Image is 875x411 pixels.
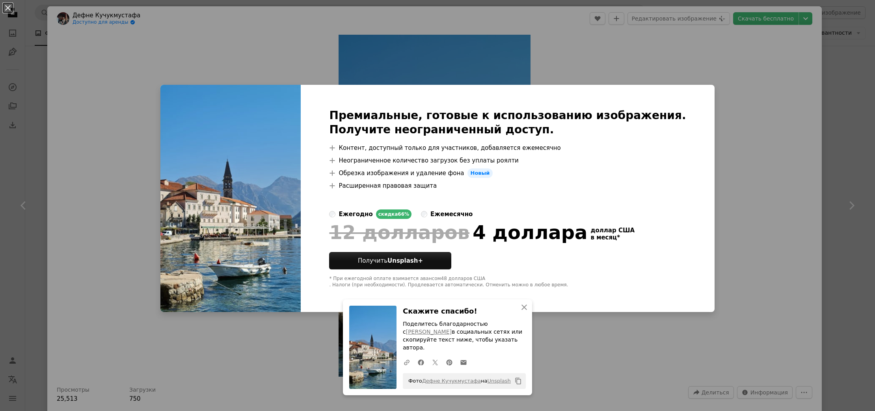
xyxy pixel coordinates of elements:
[408,378,422,384] font: Фото
[487,378,510,384] a: Unsplash
[442,354,456,370] a: Поделиться на Pinterest
[421,211,427,217] input: ежемесячно
[339,157,518,164] font: Неограниченное количество загрузок без уплаты роялти
[398,211,409,217] font: 66%
[428,354,442,370] a: Поделиться в Твиттере
[512,374,525,388] button: Копировать в буфер обмена
[329,221,469,243] font: 12 долларов
[329,252,451,269] button: ПолучитьUnsplash+
[378,211,398,217] font: скидка
[590,227,635,234] font: доллар США
[403,321,488,335] font: Поделитесь благодарностью с
[329,211,335,217] input: ежегодноскидка66%
[329,282,568,288] font: . Налоги (при необходимости). Продлевается автоматически. Отменить можно в любое время.
[403,329,522,351] font: в социальных сетях или скопируйте текст ниже, чтобы указать автора.
[430,211,473,218] font: ежемесячно
[339,170,464,177] font: Обрезка изображения и удаление фона
[414,354,428,370] a: Поделиться на Facebook
[387,257,423,264] font: Unsplash+
[406,329,452,335] a: [PERSON_NAME]
[403,307,477,315] font: Скажите спасибо!
[339,182,437,189] font: Расширенная правовая защита
[473,221,587,243] font: 4 доллара
[456,354,471,370] a: Поделиться по электронной почте
[329,276,441,281] font: * При ежегодной оплате взимается авансом
[422,378,481,384] a: Дефне Кучукмустафа
[441,276,486,281] font: 48 долларов США
[481,378,487,384] font: на
[329,109,686,122] font: Премиальные, готовые к использованию изображения.
[329,123,554,136] font: Получите неограниченный доступ.
[160,85,301,312] img: photo-1645601574017-a42507cff958
[358,257,387,264] font: Получить
[590,234,617,241] font: в месяц
[339,144,560,151] font: Контент, доступный только для участников, добавляется ежемесячно
[471,170,490,176] font: Новый
[339,211,372,218] font: ежегодно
